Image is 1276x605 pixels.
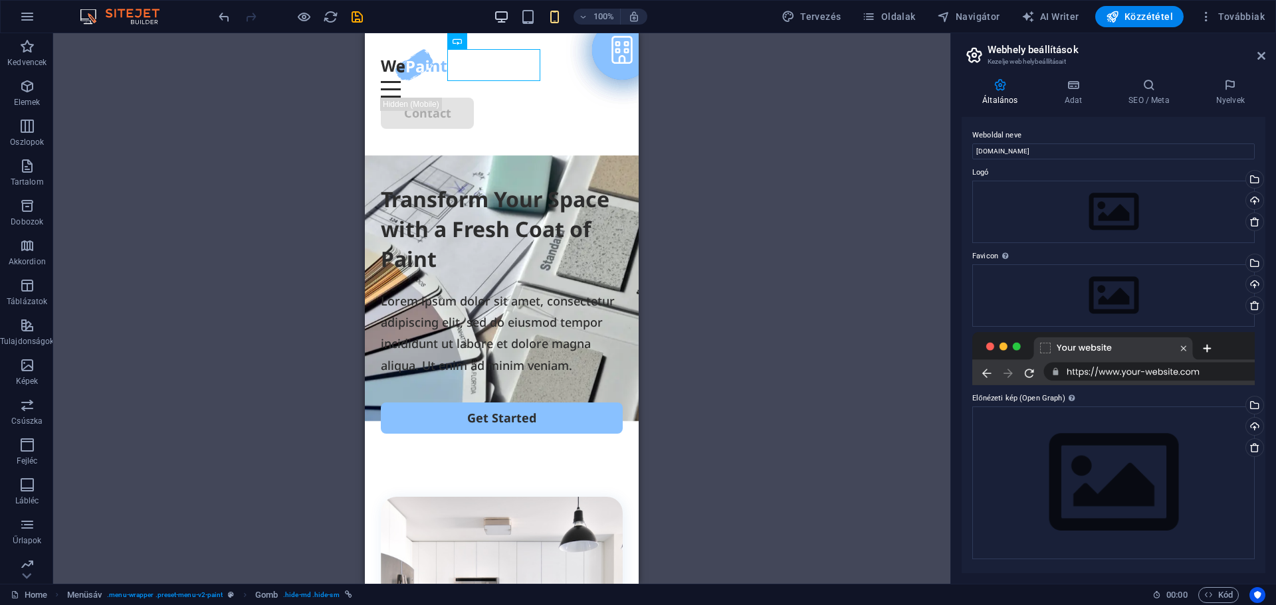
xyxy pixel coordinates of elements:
p: Dobozok [11,216,43,227]
p: Képek [16,376,39,387]
img: Editor Logo [76,9,176,25]
input: Név... [972,143,1255,159]
i: Átméretezés esetén automatikusan beállítja a nagyítási szintet a választott eszköznek megfelelően. [628,11,640,23]
span: Kattintson a kijelöléshez. Dupla kattintás az szerkesztéshez [255,587,278,603]
button: Közzététel [1095,6,1184,27]
span: . menu-wrapper .preset-menu-v2-paint [107,587,223,603]
button: reload [322,9,338,25]
button: Kód [1198,587,1239,603]
nav: breadcrumb [67,587,352,603]
h4: Általános [962,78,1043,106]
h6: 100% [593,9,615,25]
span: AI Writer [1021,10,1079,23]
p: Táblázatok [7,296,47,307]
button: Továbbiak [1194,6,1270,27]
button: save [349,9,365,25]
button: Navigátor [932,6,1006,27]
p: Akkordion [9,256,46,267]
span: Oldalak [862,10,915,23]
p: Csúszka [11,416,43,426]
i: Weboldal újratöltése [323,9,338,25]
span: . hide-md .hide-sm [283,587,340,603]
p: Lábléc [15,495,39,506]
button: Kattintson ide az előnézeti módból való kilépéshez és a szerkesztés folytatásához [296,9,312,25]
span: : [1176,590,1178,600]
i: Mentés (Ctrl+S) [350,9,365,25]
span: Navigátor [937,10,1000,23]
span: Közzététel [1106,10,1173,23]
span: Tervezés [782,10,841,23]
h6: Munkamenet idő [1152,587,1188,603]
i: Ez az elem egy testreszabható előre beállítás [228,591,234,598]
button: Oldalak [857,6,920,27]
h4: SEO / Meta [1108,78,1196,106]
button: undo [216,9,232,25]
h4: Adat [1043,78,1108,106]
a: Kattintson a kijelölés megszüntetéséhez. Dupla kattintás az oldalak megnyitásához [11,587,47,603]
span: Kód [1204,587,1233,603]
p: Fejléc [17,456,38,466]
h3: Kezelje webhelybeállításait [988,56,1239,68]
p: Kedvencek [7,57,47,68]
button: Tervezés [776,6,847,27]
i: Visszavonás: Kulcsszavak megváltoztatása (Ctrl+Z) [217,9,232,25]
label: Előnézeti kép (Open Graph) [972,390,1255,406]
button: Usercentrics [1249,587,1265,603]
span: Továbbiak [1200,10,1265,23]
div: Válasszon fájlokat a fájlkezelőből, a szabadon elérhető képek közül, vagy töltsön fel fájlokat [972,264,1255,327]
i: Ez az elem hivatkozásra mutat [345,591,352,598]
label: Weboldal neve [972,128,1255,143]
label: Logó [972,165,1255,181]
span: 00 00 [1166,587,1187,603]
button: 100% [574,9,621,25]
label: Favicon [972,248,1255,264]
p: Tartalom [11,177,44,187]
p: Elemek [14,97,41,108]
span: Kattintson a kijelöléshez. Dupla kattintás az szerkesztéshez [67,587,102,603]
h2: Webhely beállítások [988,44,1265,56]
h4: Nyelvek [1196,78,1265,106]
p: Oszlopok [10,137,44,147]
button: AI Writer [1016,6,1085,27]
div: Válasszon fájlokat a fájlkezelőből, a szabadon elérhető képek közül, vagy töltsön fel fájlokat [972,181,1255,243]
p: Űrlapok [13,535,41,546]
div: Válasszon fájlokat a fájlkezelőből, a szabadon elérhető képek közül, vagy töltsön fel fájlokat [972,406,1255,559]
